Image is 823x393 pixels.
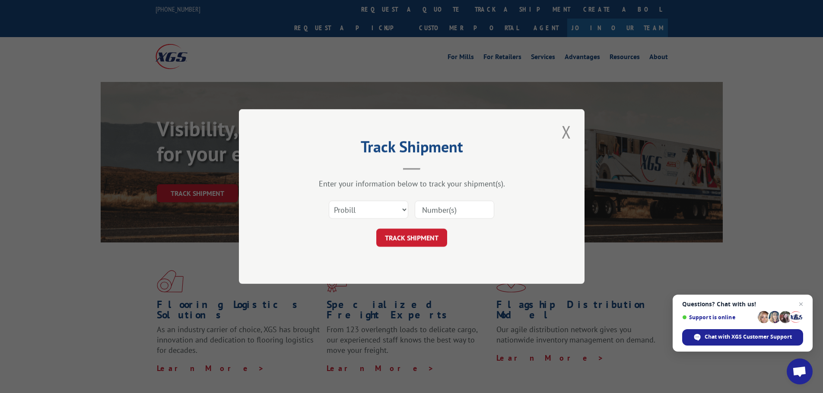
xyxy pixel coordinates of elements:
h2: Track Shipment [282,141,541,157]
button: TRACK SHIPMENT [376,229,447,247]
div: Enter your information below to track your shipment(s). [282,179,541,189]
span: Chat with XGS Customer Support [682,329,803,346]
button: Close modal [559,120,574,144]
span: Support is online [682,314,755,321]
span: Questions? Chat with us! [682,301,803,308]
a: Open chat [787,358,813,384]
input: Number(s) [415,201,494,219]
span: Chat with XGS Customer Support [705,333,792,341]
